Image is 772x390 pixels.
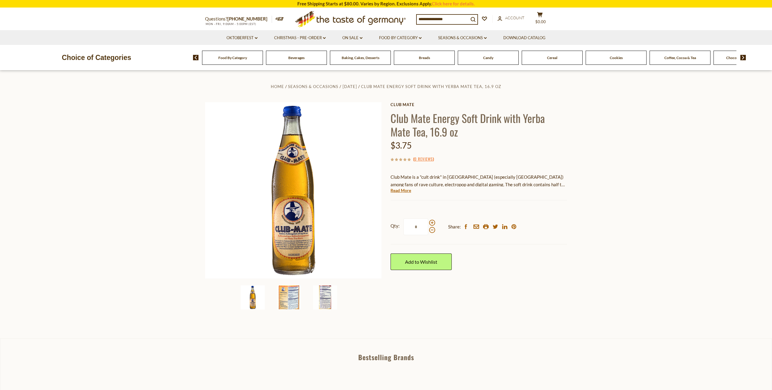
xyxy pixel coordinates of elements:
[664,55,696,60] a: Coffee, Cocoa & Tea
[379,35,422,41] a: Food By Category
[535,19,546,24] span: $0.00
[342,35,362,41] a: On Sale
[343,84,357,89] a: [DATE]
[391,173,567,188] p: Club Mate is a "cult drink" in [GEOGRAPHIC_DATA] (especially [GEOGRAPHIC_DATA]) among fans of rav...
[277,285,301,310] img: Club Mate Energy Soft Drink with Yerba Mate Tea, 16.9 oz
[503,35,546,41] a: Download Catalog
[313,285,337,310] img: Club Mate Energy Soft Drink with Yerba Mate Tea, 16.9 oz
[531,12,549,27] button: $0.00
[391,187,411,193] a: Read More
[391,140,412,150] span: $3.75
[227,16,267,21] a: [PHONE_NUMBER]
[271,84,284,89] a: Home
[205,22,256,26] span: MON - FRI, 9:00AM - 5:00PM (EST)
[498,15,524,21] a: Account
[288,84,338,89] a: Seasons & Occasions
[740,55,746,60] img: next arrow
[414,156,433,162] a: 0 Reviews
[342,55,379,60] a: Baking, Cakes, Desserts
[226,35,258,41] a: Oktoberfest
[193,55,199,60] img: previous arrow
[438,35,487,41] a: Seasons & Occasions
[448,223,461,231] span: Share:
[361,84,501,89] a: Club Mate Energy Soft Drink with Yerba Mate Tea, 16.9 oz
[483,55,493,60] a: Candy
[419,55,430,60] a: Breads
[274,35,326,41] a: Christmas - PRE-ORDER
[288,55,305,60] a: Beverages
[403,219,428,235] input: Qty:
[505,15,524,20] span: Account
[610,55,623,60] a: Cookies
[218,55,247,60] a: Food By Category
[391,222,400,230] strong: Qty:
[205,15,272,23] p: Questions?
[547,55,557,60] a: Cereal
[391,102,567,107] a: Club Mate
[205,102,381,278] img: Club Mate Energy Soft Drink with Yerba Mate Tea, 16.9 oz
[241,285,265,310] img: Club Mate Energy Soft Drink with Yerba Mate Tea, 16.9 oz
[391,253,452,270] a: Add to Wishlist
[413,156,434,162] span: ( )
[432,1,475,6] a: Click here for details.
[726,55,762,60] a: Chocolate & Marzipan
[391,111,567,138] h1: Club Mate Energy Soft Drink with Yerba Mate Tea, 16.9 oz
[0,354,772,360] div: Bestselling Brands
